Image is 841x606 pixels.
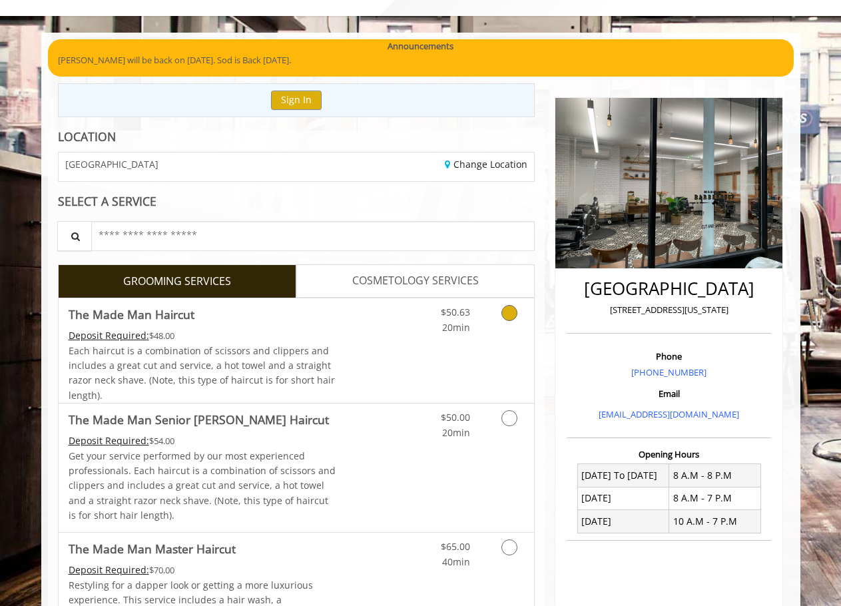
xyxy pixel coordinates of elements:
h3: Opening Hours [567,450,771,459]
p: Get your service performed by our most experienced professionals. Each haircut is a combination o... [69,449,336,523]
span: $65.00 [441,540,470,553]
td: [DATE] [577,510,669,533]
span: 20min [442,426,470,439]
button: Sign In [271,91,322,110]
span: 20min [442,321,470,334]
h3: Email [570,389,768,398]
span: 40min [442,555,470,568]
span: COSMETOLOGY SERVICES [352,272,479,290]
td: [DATE] To [DATE] [577,464,669,487]
a: Change Location [445,158,527,170]
p: [STREET_ADDRESS][US_STATE] [570,303,768,317]
b: The Made Man Senior [PERSON_NAME] Haircut [69,410,329,429]
h3: Phone [570,352,768,361]
button: Service Search [57,221,92,251]
td: 8 A.M - 7 P.M [669,487,761,509]
b: LOCATION [58,129,116,145]
span: Each haircut is a combination of scissors and clippers and includes a great cut and service, a ho... [69,344,335,402]
span: $50.63 [441,306,470,318]
td: 10 A.M - 7 P.M [669,510,761,533]
b: The Made Man Master Haircut [69,539,236,558]
p: [PERSON_NAME] will be back on [DATE]. Sod is Back [DATE]. [58,53,784,67]
td: 8 A.M - 8 P.M [669,464,761,487]
div: SELECT A SERVICE [58,195,535,208]
a: [PHONE_NUMBER] [631,366,706,378]
span: GROOMING SERVICES [123,273,231,290]
span: [GEOGRAPHIC_DATA] [65,159,158,169]
div: $48.00 [69,328,336,343]
span: This service needs some Advance to be paid before we block your appointment [69,563,149,576]
span: $50.00 [441,411,470,424]
span: This service needs some Advance to be paid before we block your appointment [69,329,149,342]
div: $54.00 [69,434,336,448]
h2: [GEOGRAPHIC_DATA] [570,279,768,298]
b: The Made Man Haircut [69,305,194,324]
div: $70.00 [69,563,336,577]
span: This service needs some Advance to be paid before we block your appointment [69,434,149,447]
a: [EMAIL_ADDRESS][DOMAIN_NAME] [599,408,739,420]
td: [DATE] [577,487,669,509]
b: Announcements [388,39,453,53]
